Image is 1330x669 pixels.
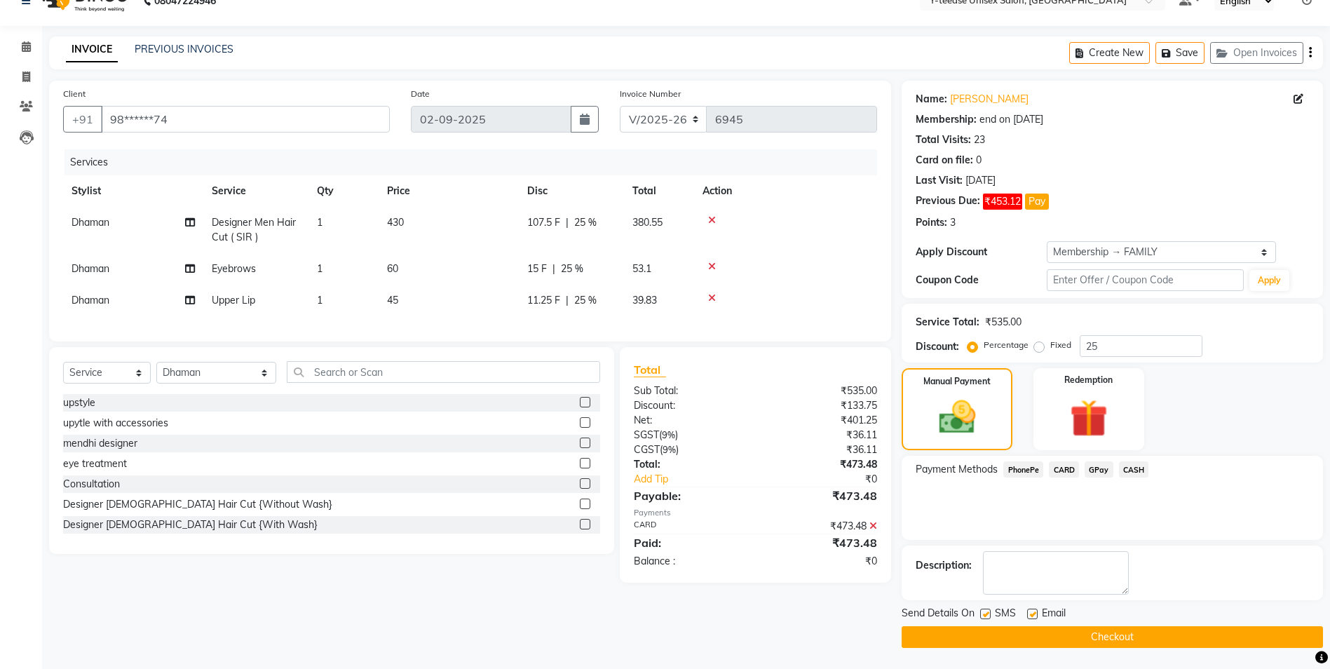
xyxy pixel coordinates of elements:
span: 9% [662,429,675,440]
span: Payment Methods [916,462,998,477]
div: 3 [950,215,956,230]
div: Total Visits: [916,133,971,147]
span: CARD [1049,461,1079,478]
div: ( ) [623,428,756,442]
img: _cash.svg [928,396,987,438]
span: | [552,262,555,276]
input: Search or Scan [287,361,600,383]
span: 25 % [574,293,597,308]
div: Paid: [623,534,756,551]
div: ( ) [623,442,756,457]
button: Pay [1025,194,1049,210]
div: Designer [DEMOGRAPHIC_DATA] Hair Cut {With Wash} [63,518,318,532]
div: Previous Due: [916,194,980,210]
span: 45 [387,294,398,306]
div: Service Total: [916,315,979,330]
label: Redemption [1064,374,1113,386]
div: ₹0 [756,554,888,569]
span: 25 % [561,262,583,276]
button: Create New [1069,42,1150,64]
label: Invoice Number [620,88,681,100]
img: _gift.svg [1058,395,1120,442]
span: ₹453.12 [983,194,1022,210]
div: Balance : [623,554,756,569]
span: 107.5 F [527,215,560,230]
div: ₹0 [778,472,888,487]
div: Services [65,149,888,175]
div: CARD [623,519,756,534]
span: Total [634,363,666,377]
th: Service [203,175,308,207]
span: 39.83 [632,294,657,306]
input: Enter Offer / Coupon Code [1047,269,1243,291]
div: Payments [634,507,877,519]
span: SMS [995,606,1016,623]
th: Qty [308,175,379,207]
span: 15 F [527,262,547,276]
span: Send Details On [902,606,975,623]
span: 11.25 F [527,293,560,308]
div: ₹133.75 [756,398,888,413]
span: Email [1042,606,1066,623]
span: 53.1 [632,262,651,275]
th: Total [624,175,694,207]
div: ₹36.11 [756,442,888,457]
a: Add Tip [623,472,778,487]
div: Points: [916,215,947,230]
div: upstyle [63,396,95,410]
div: Name: [916,92,947,107]
label: Percentage [984,339,1029,351]
span: 1 [317,294,323,306]
div: upytle with accessories [63,416,168,431]
span: Dhaman [72,262,109,275]
span: 380.55 [632,216,663,229]
a: [PERSON_NAME] [950,92,1029,107]
label: Client [63,88,86,100]
button: +91 [63,106,102,133]
th: Stylist [63,175,203,207]
div: mendhi designer [63,436,137,451]
div: Last Visit: [916,173,963,188]
span: 9% [663,444,676,455]
button: Apply [1249,270,1289,291]
div: ₹473.48 [756,534,888,551]
input: Search by Name/Mobile/Email/Code [101,106,390,133]
div: Payable: [623,487,756,504]
label: Fixed [1050,339,1071,351]
span: CGST [634,443,660,456]
button: Checkout [902,626,1323,648]
div: Net: [623,413,756,428]
span: 25 % [574,215,597,230]
div: ₹473.48 [756,457,888,472]
th: Price [379,175,519,207]
div: Description: [916,558,972,573]
div: 23 [974,133,985,147]
span: 60 [387,262,398,275]
div: Sub Total: [623,384,756,398]
div: Discount: [916,339,959,354]
div: [DATE] [965,173,996,188]
div: Total: [623,457,756,472]
span: PhonePe [1003,461,1043,478]
div: Card on file: [916,153,973,168]
label: Date [411,88,430,100]
div: ₹535.00 [756,384,888,398]
span: 1 [317,262,323,275]
th: Action [694,175,877,207]
div: ₹401.25 [756,413,888,428]
div: Coupon Code [916,273,1047,288]
span: Eyebrows [212,262,256,275]
label: Manual Payment [923,375,991,388]
div: 0 [976,153,982,168]
div: ₹473.48 [756,519,888,534]
th: Disc [519,175,624,207]
div: ₹535.00 [985,315,1022,330]
span: Dhaman [72,216,109,229]
div: ₹473.48 [756,487,888,504]
span: | [566,293,569,308]
span: Upper Lip [212,294,255,306]
div: Membership: [916,112,977,127]
span: 1 [317,216,323,229]
div: end on [DATE] [979,112,1043,127]
button: Save [1155,42,1205,64]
